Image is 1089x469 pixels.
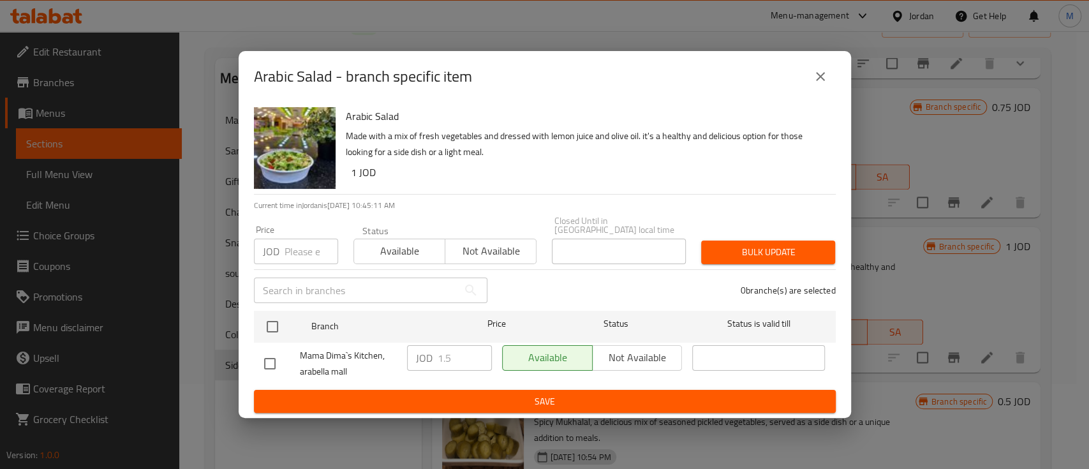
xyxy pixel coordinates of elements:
span: Available [359,242,440,260]
span: Not available [450,242,531,260]
span: Status is valid till [692,316,825,332]
span: Branch [311,318,444,334]
input: Please enter price [438,345,492,371]
span: Price [454,316,539,332]
p: JOD [416,350,433,366]
p: Current time in Jordan is [DATE] 10:45:11 AM [254,200,836,211]
h6: 1 JOD [351,163,826,181]
img: Arabic Salad [254,107,336,189]
span: Save [264,394,826,410]
h6: Arabic Salad [346,107,826,125]
span: Status [549,316,682,332]
button: Save [254,390,836,413]
input: Please enter price [285,239,338,264]
p: JOD [263,244,279,259]
button: Available [353,239,445,264]
button: close [805,61,836,92]
p: 0 branche(s) are selected [741,284,836,297]
span: Mama Dima`s Kitchen, arabella mall [300,348,397,380]
span: Bulk update [711,244,825,260]
p: Made with a mix of fresh vegetables and dressed with lemon juice and olive oil. it's a healthy an... [346,128,826,160]
h2: Arabic Salad - branch specific item [254,66,472,87]
button: Bulk update [701,241,835,264]
button: Not available [445,239,537,264]
input: Search in branches [254,278,458,303]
